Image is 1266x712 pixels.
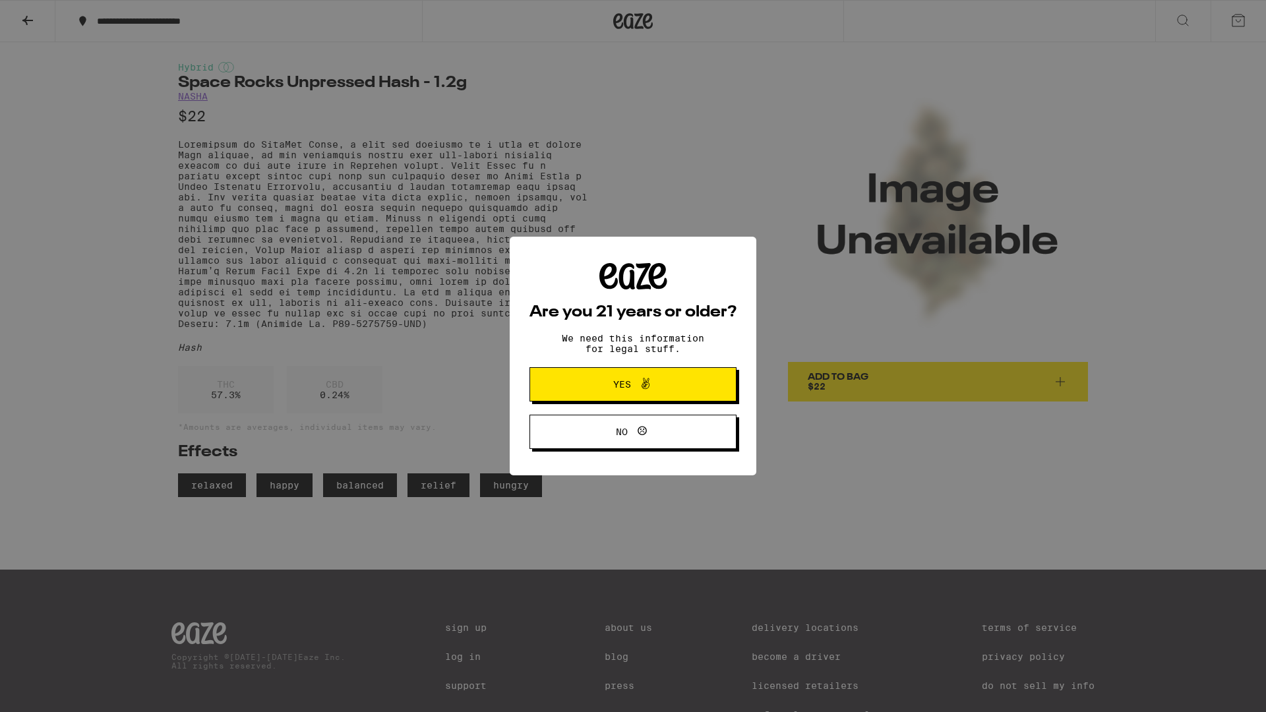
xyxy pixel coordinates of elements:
button: Yes [529,367,737,401]
span: Yes [613,380,631,389]
button: No [529,415,737,449]
h2: Are you 21 years or older? [529,305,737,320]
p: We need this information for legal stuff. [551,333,715,354]
iframe: Opens a widget where you can find more information [1184,672,1253,705]
span: No [616,427,628,436]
